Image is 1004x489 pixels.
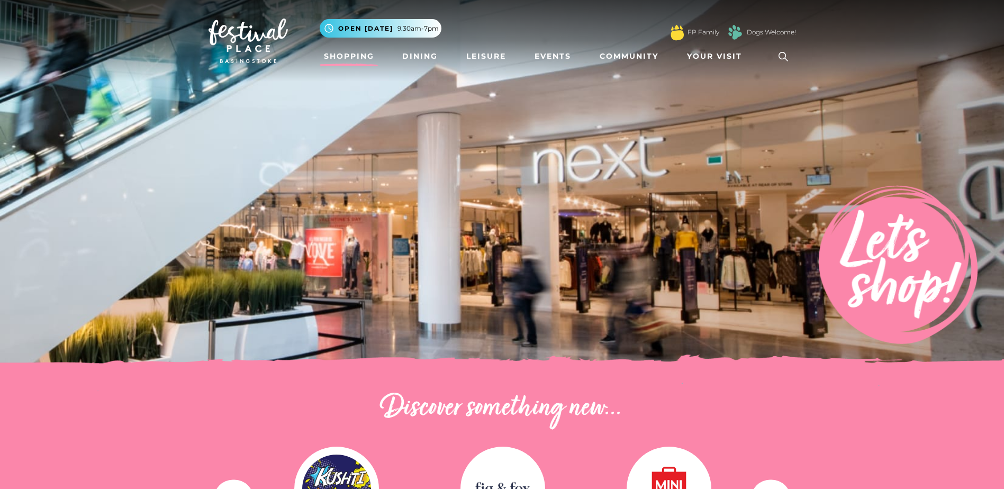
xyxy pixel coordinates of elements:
[320,47,378,66] a: Shopping
[747,28,796,37] a: Dogs Welcome!
[338,24,393,33] span: Open [DATE]
[462,47,510,66] a: Leisure
[320,19,441,38] button: Open [DATE] 9.30am-7pm
[397,24,439,33] span: 9.30am-7pm
[209,19,288,63] img: Festival Place Logo
[530,47,575,66] a: Events
[683,47,752,66] a: Your Visit
[595,47,663,66] a: Community
[209,392,796,425] h2: Discover something new...
[688,28,719,37] a: FP Family
[687,51,742,62] span: Your Visit
[398,47,442,66] a: Dining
